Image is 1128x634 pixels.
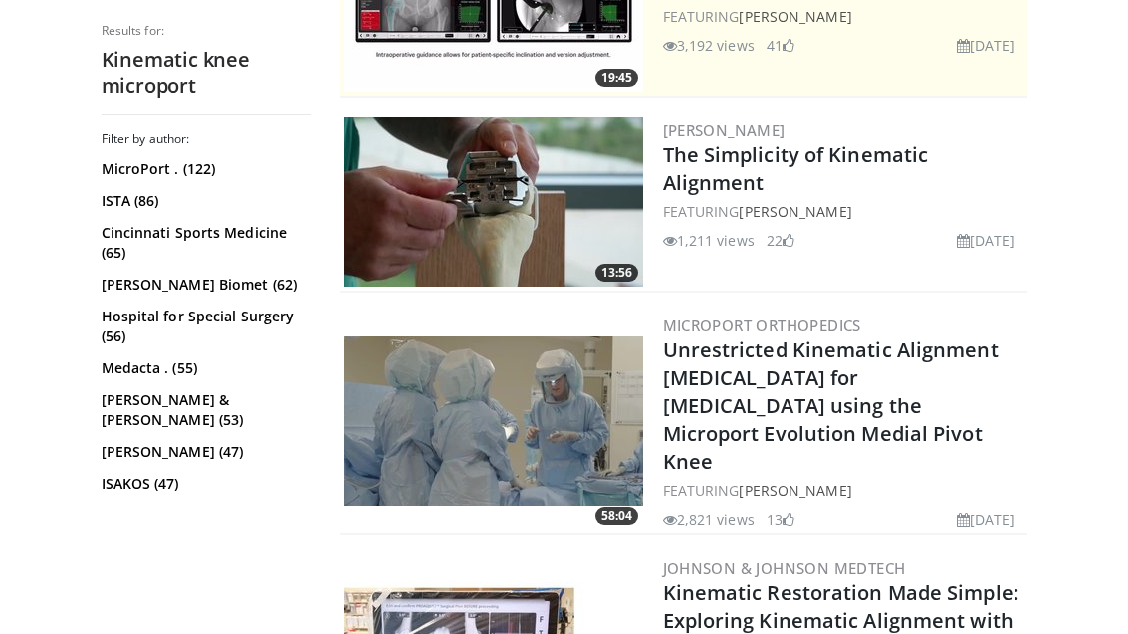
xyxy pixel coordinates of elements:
a: MicroPort Orthopedics [663,316,861,335]
p: Results for: [102,23,311,39]
h2: Kinematic knee microport [102,47,311,99]
li: 41 [767,35,794,56]
a: Medacta . (55) [102,358,306,378]
a: [PERSON_NAME] [663,120,786,140]
li: 1,211 views [663,230,755,251]
li: 3,192 views [663,35,755,56]
img: 30753e4d-a021-4622-9f48-a3337ebf0a34.300x170_q85_crop-smart_upscale.jpg [344,117,643,287]
span: 19:45 [595,69,638,87]
a: Hospital for Special Surgery (56) [102,307,306,346]
span: 13:56 [595,264,638,282]
li: 13 [767,509,794,529]
li: [DATE] [957,230,1015,251]
a: Johnson & Johnson MedTech [663,558,906,578]
div: FEATURING [663,201,1023,222]
a: [PERSON_NAME] [739,7,851,26]
a: 13:56 [344,117,643,287]
a: [PERSON_NAME] Biomet (62) [102,275,306,295]
a: Unrestricted Kinematic Alignment [MEDICAL_DATA] for [MEDICAL_DATA] using the Microport Evolution ... [663,336,999,475]
a: ISTA (86) [102,191,306,211]
li: [DATE] [957,509,1015,529]
h3: Filter by author: [102,131,311,147]
a: [PERSON_NAME] [739,202,851,221]
li: 22 [767,230,794,251]
a: 58:04 [344,336,643,506]
a: The Simplicity of Kinematic Alignment [663,141,929,196]
a: ISAKOS (47) [102,474,306,494]
a: [PERSON_NAME] (47) [102,442,306,462]
div: FEATURING [663,6,1023,27]
span: 58:04 [595,507,638,525]
a: MicroPort . (122) [102,159,306,179]
img: 3f01c498-3a02-42e0-b9e3-2793d919c47d.300x170_q85_crop-smart_upscale.jpg [344,336,643,506]
li: [DATE] [957,35,1015,56]
a: Cincinnati Sports Medicine (65) [102,223,306,263]
a: [PERSON_NAME] & [PERSON_NAME] (53) [102,390,306,430]
li: 2,821 views [663,509,755,529]
a: [PERSON_NAME] [739,481,851,500]
div: FEATURING [663,480,1023,501]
